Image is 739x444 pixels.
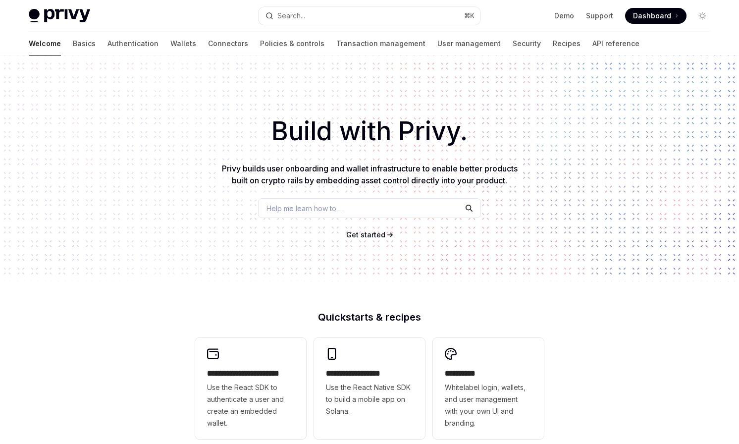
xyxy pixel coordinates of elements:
[170,32,196,55] a: Wallets
[208,32,248,55] a: Connectors
[73,32,96,55] a: Basics
[207,382,294,429] span: Use the React SDK to authenticate a user and create an embedded wallet.
[592,32,639,55] a: API reference
[433,338,544,439] a: **** *****Whitelabel login, wallets, and user management with your own UI and branding.
[633,11,671,21] span: Dashboard
[314,338,425,439] a: **** **** **** ***Use the React Native SDK to build a mobile app on Solana.
[259,7,480,25] button: Search...⌘K
[586,11,613,21] a: Support
[694,8,710,24] button: Toggle dark mode
[277,10,305,22] div: Search...
[513,32,541,55] a: Security
[222,164,518,185] span: Privy builds user onboarding and wallet infrastructure to enable better products built on crypto ...
[554,11,574,21] a: Demo
[29,32,61,55] a: Welcome
[260,32,324,55] a: Policies & controls
[336,32,425,55] a: Transaction management
[346,230,385,240] a: Get started
[464,12,475,20] span: ⌘ K
[445,382,532,429] span: Whitelabel login, wallets, and user management with your own UI and branding.
[16,112,723,151] h1: Build with Privy.
[625,8,686,24] a: Dashboard
[437,32,501,55] a: User management
[29,9,90,23] img: light logo
[553,32,581,55] a: Recipes
[326,382,413,417] span: Use the React Native SDK to build a mobile app on Solana.
[195,312,544,322] h2: Quickstarts & recipes
[266,203,342,214] span: Help me learn how to…
[346,230,385,239] span: Get started
[107,32,158,55] a: Authentication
